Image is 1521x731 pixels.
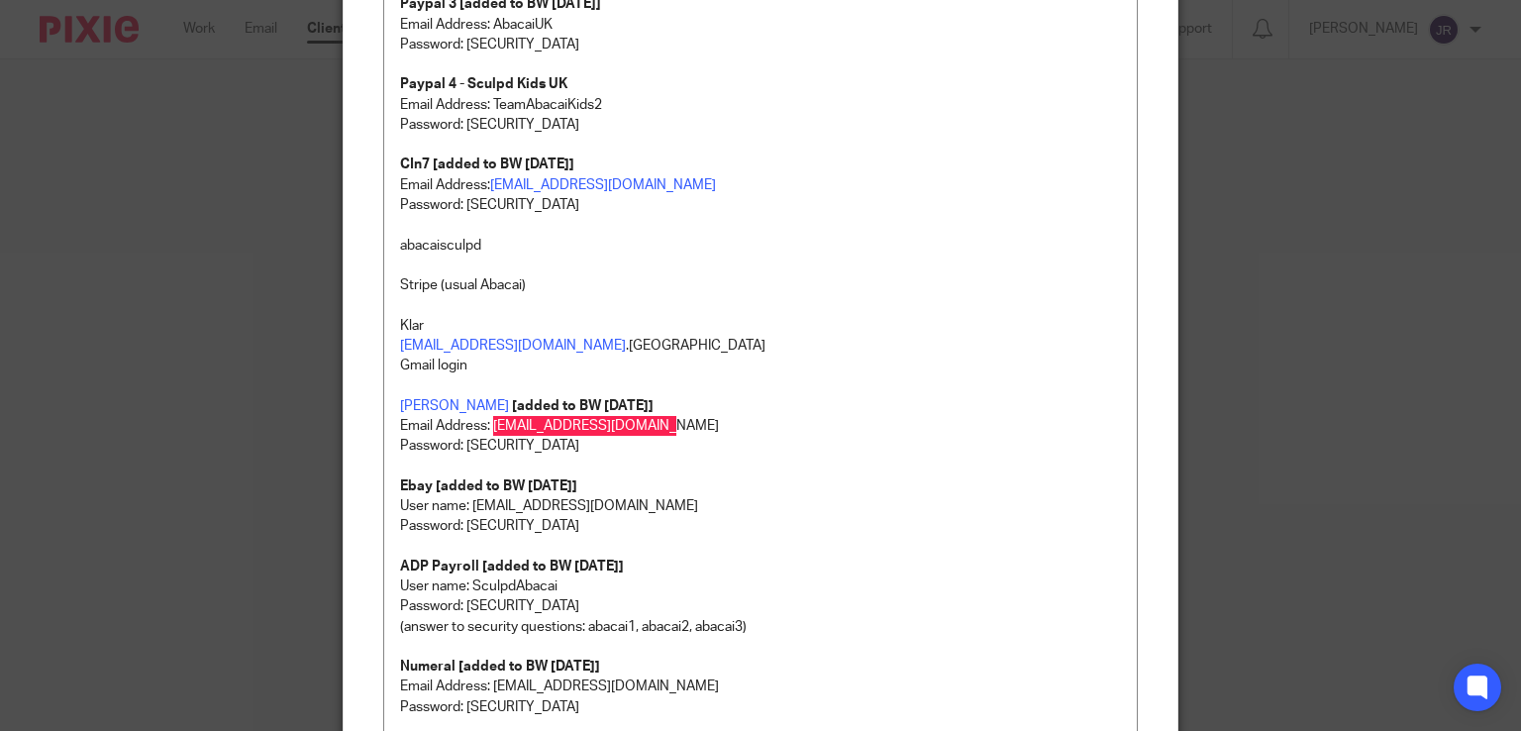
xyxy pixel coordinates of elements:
p: Password: [SECURITY_DATA] [400,516,1122,536]
strong: [added to BW [DATE]] [433,157,574,171]
p: Password: [SECURITY_DATA] [400,436,1122,456]
p: Email Address: [EMAIL_ADDRESS][DOMAIN_NAME] [400,677,1122,696]
p: Stripe (usual Abacai) [400,275,1122,295]
strong: Paypal 4 - Sculpd Kids UK [400,77,567,91]
p: Gmail login [400,356,1122,375]
a: [EMAIL_ADDRESS][DOMAIN_NAME] [490,178,716,192]
p: Email Address: AbacaiUK [400,15,1122,35]
strong: Numeral [added to BW [DATE]] [400,660,600,674]
p: Email Address: [EMAIL_ADDRESS][DOMAIN_NAME] [400,416,1122,436]
p: Password: [SECURITY_DATA] [400,697,1122,717]
p: Email Address: TeamAbacaiKids2 Password: [SECURITY_DATA] [400,95,1122,136]
strong: [added to BW [DATE]] [512,399,654,413]
strong: CIn7 [400,157,430,171]
p: User name: SculpdAbacai [400,576,1122,596]
p: Password: [SECURITY_DATA] [400,596,1122,616]
p: Email Address: [400,175,1122,195]
p: (answer to security questions: abacai1, abacai2, abacai3) [400,617,1122,637]
p: abacaisculpd [400,236,1122,256]
p: .[GEOGRAPHIC_DATA] [400,336,1122,356]
a: [EMAIL_ADDRESS][DOMAIN_NAME] [400,339,626,353]
strong: Ebay [added to BW [DATE]] [400,479,577,493]
p: Klar [400,316,1122,336]
a: [PERSON_NAME] [400,399,509,413]
p: User name: [EMAIL_ADDRESS][DOMAIN_NAME] [400,496,1122,516]
strong: ADP Payroll [added to BW [DATE]] [400,560,624,574]
p: Password: [SECURITY_DATA] [400,35,1122,54]
p: Password: [SECURITY_DATA] [400,195,1122,215]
